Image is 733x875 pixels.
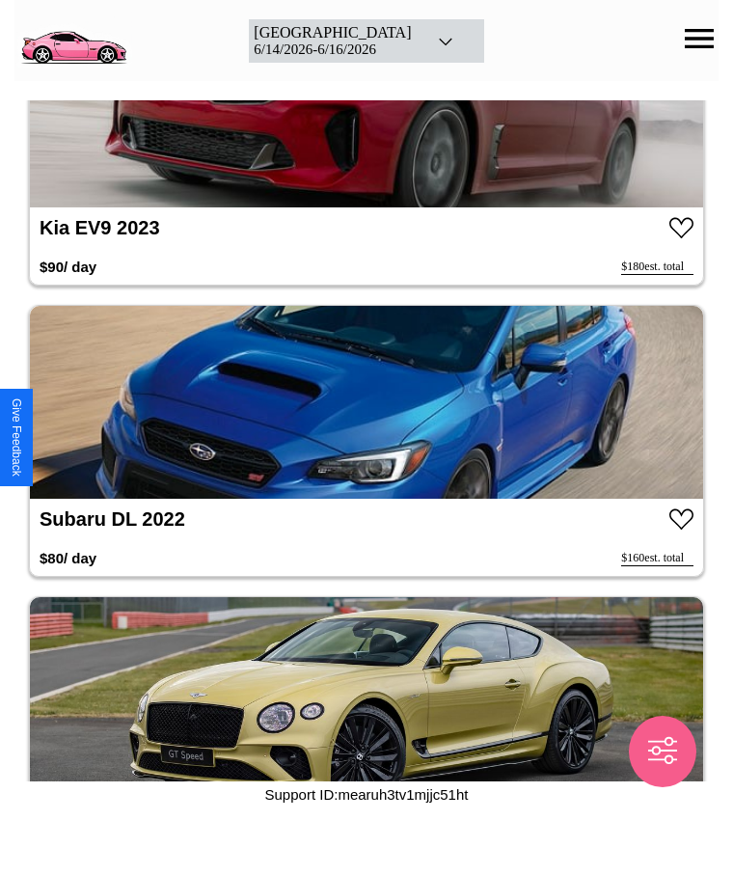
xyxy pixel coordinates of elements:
div: Give Feedback [10,398,23,477]
h3: $ 80 / day [40,540,96,576]
a: Kia EV9 2023 [40,217,160,238]
div: $ 160 est. total [621,551,693,566]
div: 6 / 14 / 2026 - 6 / 16 / 2026 [254,41,411,58]
img: logo [14,10,132,68]
div: $ 180 est. total [621,260,693,275]
h3: $ 90 / day [40,249,96,285]
div: [GEOGRAPHIC_DATA] [254,24,411,41]
p: Support ID: mearuh3tv1mjjc51ht [265,781,469,807]
a: Subaru DL 2022 [40,508,185,530]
